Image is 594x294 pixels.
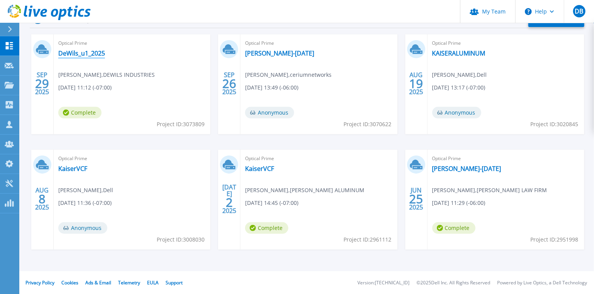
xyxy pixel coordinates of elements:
[409,80,423,87] span: 19
[432,186,547,194] span: [PERSON_NAME] , [PERSON_NAME] LAW FIRM
[409,69,423,98] div: AUG 2025
[222,69,237,98] div: SEP 2025
[245,165,274,172] a: KaiserVCF
[58,165,87,172] a: KaiserVCF
[157,235,205,244] span: Project ID: 3008030
[245,154,393,163] span: Optical Prime
[118,279,140,286] a: Telemetry
[245,222,288,234] span: Complete
[245,49,314,57] a: [PERSON_NAME]-[DATE]
[432,39,580,47] span: Optical Prime
[416,280,490,286] li: © 2025 Dell Inc. All Rights Reserved
[58,222,107,234] span: Anonymous
[157,120,205,128] span: Project ID: 3073809
[245,83,298,92] span: [DATE] 13:49 (-06:00)
[432,107,481,118] span: Anonymous
[147,279,159,286] a: EULA
[432,154,580,163] span: Optical Prime
[222,185,237,213] div: [DATE] 2025
[432,83,486,92] span: [DATE] 13:17 (-07:00)
[432,71,487,79] span: [PERSON_NAME] , Dell
[58,71,155,79] span: [PERSON_NAME] , DEWILS INDUSTRIES
[58,39,206,47] span: Optical Prime
[575,8,583,14] span: DB
[409,185,423,213] div: JUN 2025
[58,199,112,207] span: [DATE] 11:36 (-07:00)
[35,185,49,213] div: AUG 2025
[58,49,105,57] a: DeWils_u1_2025
[226,199,233,206] span: 2
[58,83,112,92] span: [DATE] 11:12 (-07:00)
[245,199,298,207] span: [DATE] 14:45 (-07:00)
[432,222,476,234] span: Complete
[58,107,102,118] span: Complete
[61,279,78,286] a: Cookies
[245,39,393,47] span: Optical Prime
[35,69,49,98] div: SEP 2025
[166,279,183,286] a: Support
[245,71,332,79] span: [PERSON_NAME] , ceriumnetworks
[497,280,587,286] li: Powered by Live Optics, a Dell Technology
[432,49,486,57] a: KAISERALUMINUM
[85,279,111,286] a: Ads & Email
[39,196,46,202] span: 8
[58,186,113,194] span: [PERSON_NAME] , Dell
[35,80,49,87] span: 29
[344,120,392,128] span: Project ID: 3070622
[432,165,501,172] a: [PERSON_NAME]-[DATE]
[245,107,294,118] span: Anonymous
[245,186,364,194] span: [PERSON_NAME] , [PERSON_NAME] ALUMINUM
[357,280,410,286] li: Version: [TECHNICAL_ID]
[531,120,579,128] span: Project ID: 3020845
[25,279,54,286] a: Privacy Policy
[344,235,392,244] span: Project ID: 2961112
[58,154,206,163] span: Optical Prime
[409,196,423,202] span: 25
[432,199,486,207] span: [DATE] 11:29 (-06:00)
[222,80,236,87] span: 26
[531,235,579,244] span: Project ID: 2951998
